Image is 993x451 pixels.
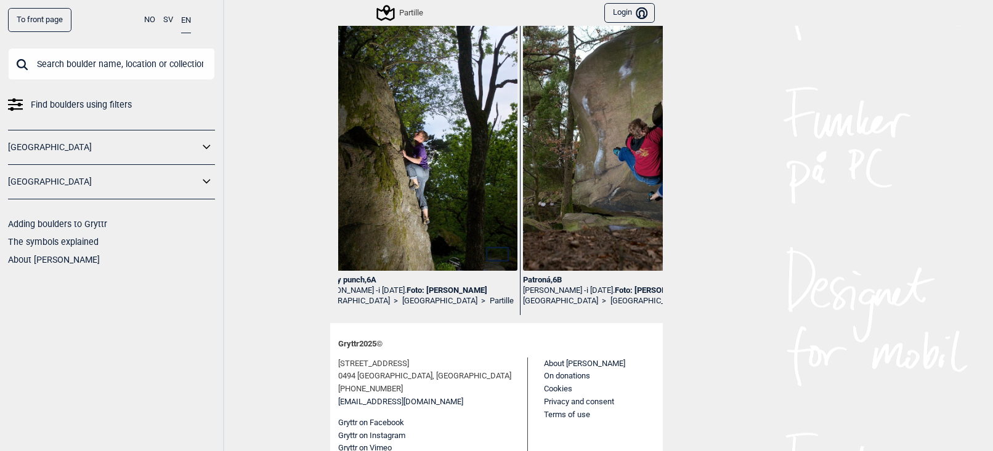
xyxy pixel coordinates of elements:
[378,285,487,295] p: i [DATE].
[338,383,403,396] span: [PHONE_NUMBER]
[407,285,487,295] a: Foto: [PERSON_NAME]
[31,96,132,114] span: Find boulders using filters
[8,48,215,80] input: Search boulder name, location or collection
[338,357,409,370] span: [STREET_ADDRESS]
[402,296,477,306] a: [GEOGRAPHIC_DATA]
[8,237,99,247] a: The symbols explained
[338,429,405,442] button: Gryttr on Instagram
[586,285,695,295] p: i [DATE].
[8,255,100,265] a: About [PERSON_NAME]
[378,6,423,20] div: Partille
[315,296,390,306] a: [GEOGRAPHIC_DATA]
[602,296,606,306] span: >
[523,275,726,285] div: Patroná , 6B
[615,285,695,295] a: Foto: [PERSON_NAME]
[8,173,199,191] a: [GEOGRAPHIC_DATA]
[523,285,726,296] div: [PERSON_NAME] -
[544,397,614,406] a: Privacy and consent
[481,296,485,306] span: >
[610,296,686,306] a: [GEOGRAPHIC_DATA]
[181,8,191,33] button: EN
[144,8,155,32] button: NO
[315,285,517,296] div: [PERSON_NAME] -
[338,370,511,383] span: 0494 [GEOGRAPHIC_DATA], [GEOGRAPHIC_DATA]
[544,371,590,380] a: On donations
[523,296,598,306] a: [GEOGRAPHIC_DATA]
[394,296,398,306] span: >
[163,8,173,32] button: SV
[544,384,572,393] a: Cookies
[604,3,655,23] button: Login
[544,410,590,419] a: Terms of use
[544,359,625,368] a: About [PERSON_NAME]
[8,8,71,32] a: To front page
[8,219,107,229] a: Adding boulders to Gryttr
[8,138,199,156] a: [GEOGRAPHIC_DATA]
[490,296,514,306] a: Partille
[338,417,404,429] button: Gryttr on Facebook
[315,275,517,285] div: Donkey punch , 6A
[338,331,655,357] div: Gryttr 2025 ©
[8,96,215,114] a: Find boulders using filters
[338,396,463,409] a: [EMAIL_ADDRESS][DOMAIN_NAME]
